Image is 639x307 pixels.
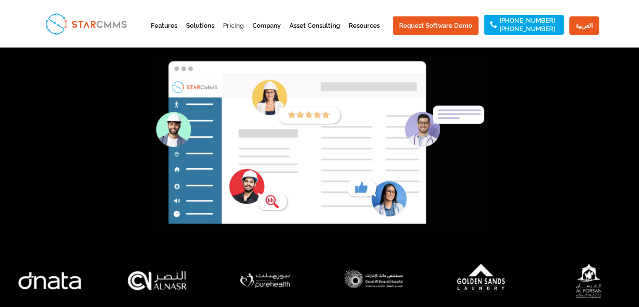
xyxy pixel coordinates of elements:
a: Request Software Demo [393,16,479,35]
img: StarCMMS [42,9,130,38]
a: Company [252,23,281,43]
img: 8 (1) [431,256,531,305]
div: 7 / 7 [216,268,316,293]
a: Pricing [223,23,244,43]
a: Asset Consulting [289,23,340,43]
a: Solutions [186,23,214,43]
iframe: Chat Widget [499,216,639,307]
a: [PHONE_NUMBER] [500,26,555,32]
img: hospital (1) [323,256,423,305]
img: PH-Logo-White-1 [240,268,291,293]
img: Aladdin-header2 (1) [152,51,487,233]
div: 6 / 7 [108,256,208,305]
img: Al-Naser-cranes [108,256,208,305]
a: Features [151,23,177,43]
a: [PHONE_NUMBER] [500,18,555,24]
div: 2 / 7 [431,256,531,305]
div: 1 / 7 [323,256,423,305]
a: العربية [569,16,599,35]
a: Resources [349,23,380,43]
